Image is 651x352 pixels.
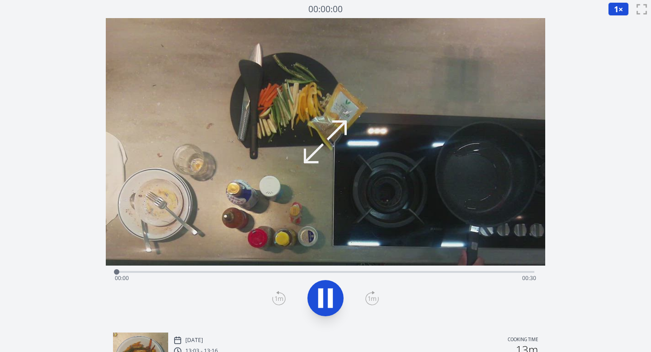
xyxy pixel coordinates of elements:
p: Cooking time [508,336,538,344]
button: 1× [608,2,629,16]
span: 1 [614,4,618,14]
span: 00:30 [522,274,536,282]
p: [DATE] [185,337,203,344]
a: 00:00:00 [308,3,343,16]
